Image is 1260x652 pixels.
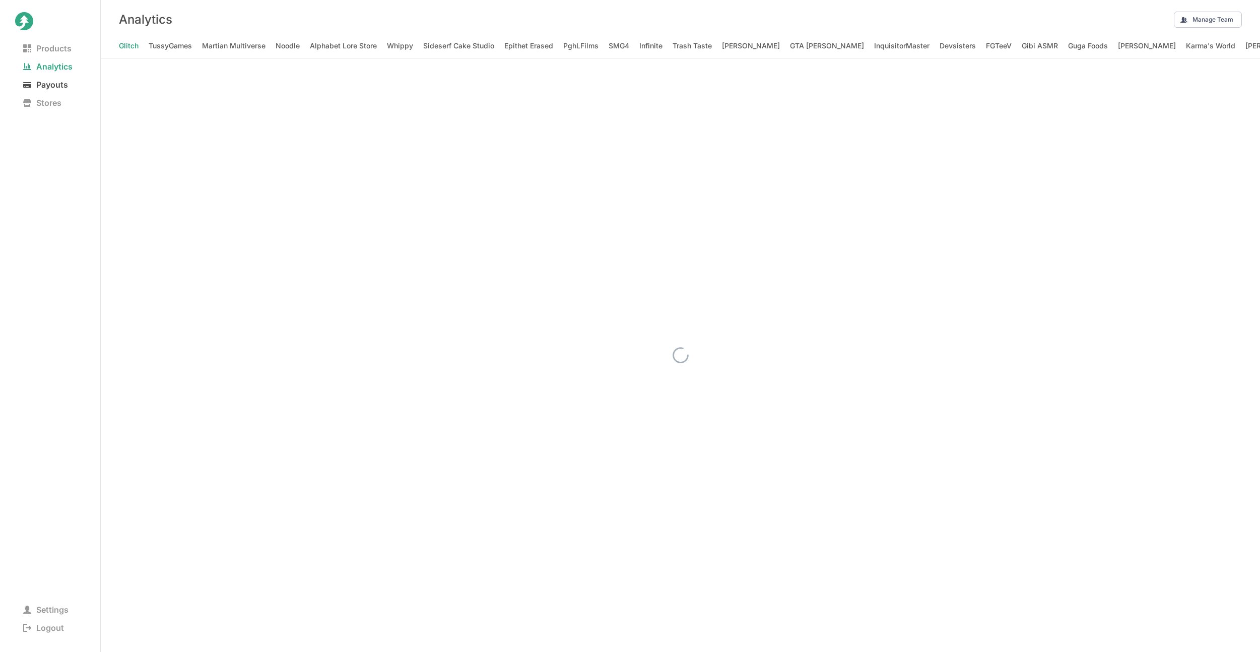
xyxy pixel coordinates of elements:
[1068,39,1108,53] span: Guga Foods
[15,96,70,110] span: Stores
[15,603,77,617] span: Settings
[940,39,976,53] span: Devsisters
[1186,39,1235,53] span: Karma's World
[1174,12,1242,28] button: Manage Team
[310,39,377,53] span: Alphabet Lore Store
[790,39,864,53] span: GTA [PERSON_NAME]
[276,39,300,53] span: Noodle
[609,39,629,53] span: SMG4
[722,39,780,53] span: [PERSON_NAME]
[563,39,599,53] span: PghLFilms
[874,39,930,53] span: InquisitorMaster
[202,39,266,53] span: Martian Multiverse
[119,12,172,27] h3: Analytics
[15,621,72,635] span: Logout
[387,39,413,53] span: Whippy
[1022,39,1058,53] span: Gibi ASMR
[15,78,76,92] span: Payouts
[15,59,81,74] span: Analytics
[423,39,494,53] span: Sideserf Cake Studio
[1118,39,1176,53] span: [PERSON_NAME]
[639,39,662,53] span: Infinite
[15,41,80,55] span: Products
[504,39,553,53] span: Epithet Erased
[673,39,712,53] span: Trash Taste
[149,39,192,53] span: TussyGames
[119,39,139,53] span: Glitch
[986,39,1012,53] span: FGTeeV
